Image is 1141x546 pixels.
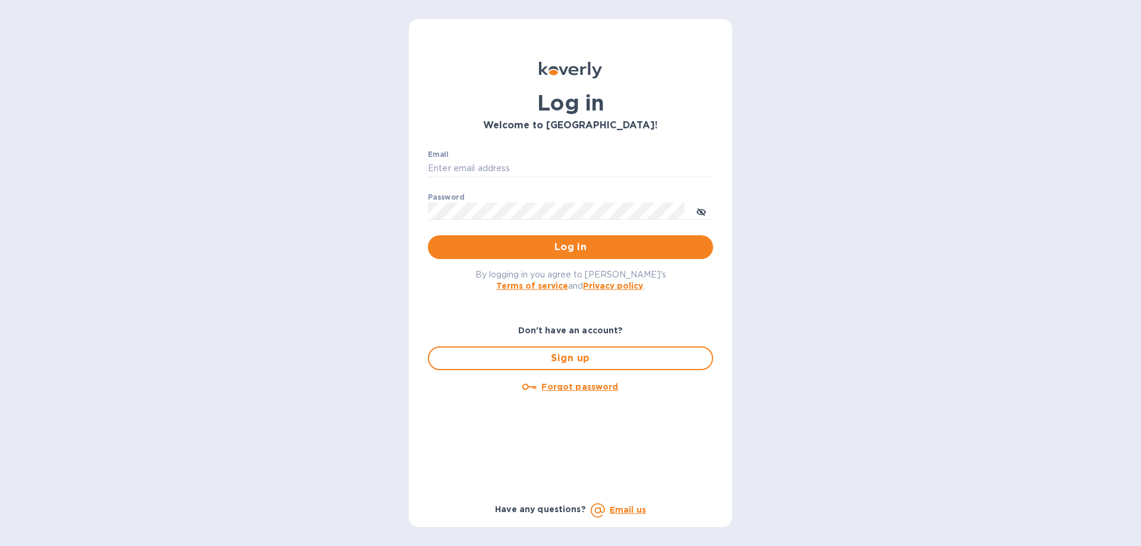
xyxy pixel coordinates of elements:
[428,160,713,178] input: Enter email address
[495,504,586,514] b: Have any questions?
[428,194,464,201] label: Password
[518,326,623,335] b: Don't have an account?
[428,151,449,158] label: Email
[428,346,713,370] button: Sign up
[475,270,666,291] span: By logging in you agree to [PERSON_NAME]'s and .
[541,382,618,392] u: Forgot password
[439,351,702,365] span: Sign up
[583,281,643,291] a: Privacy policy
[689,199,713,223] button: toggle password visibility
[428,235,713,259] button: Log in
[437,240,704,254] span: Log in
[539,62,602,78] img: Koverly
[496,281,568,291] a: Terms of service
[428,120,713,131] h3: Welcome to [GEOGRAPHIC_DATA]!
[610,505,646,515] a: Email us
[428,90,713,115] h1: Log in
